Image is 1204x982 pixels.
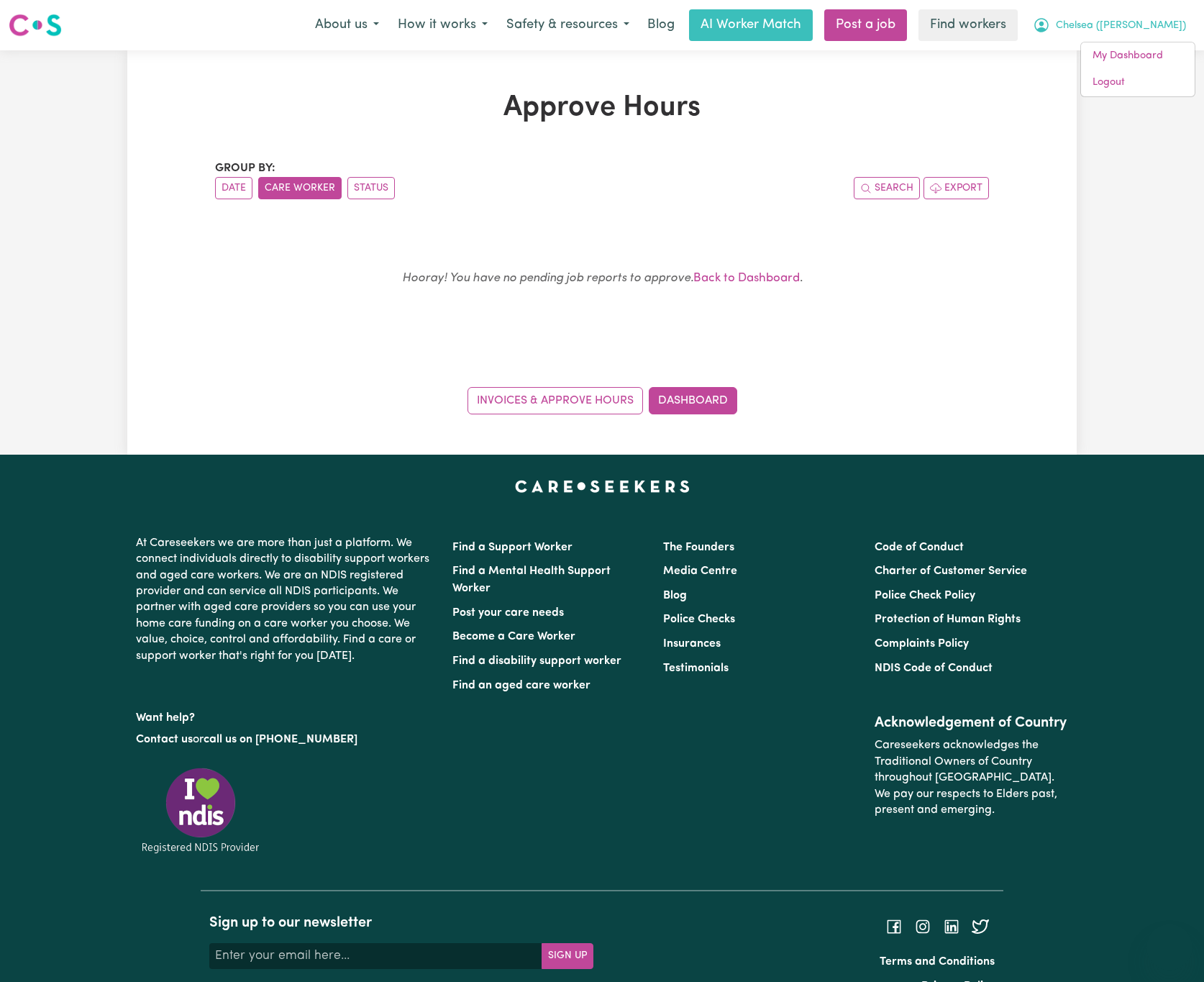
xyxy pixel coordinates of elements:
[388,10,497,40] button: How it works
[880,956,995,968] a: Terms and Conditions
[136,734,193,745] a: Contact us
[452,680,590,691] a: Find an aged care worker
[515,481,690,492] a: Careseekers home page
[972,921,989,932] a: Follow Careseekers on Twitter
[875,542,964,553] a: Code of Conduct
[1146,924,1192,970] iframe: Button to launch messaging window
[663,565,737,577] a: Media Centre
[215,177,252,199] button: sort invoices by date
[258,177,342,199] button: sort invoices by care worker
[136,765,265,855] img: Registered NDIS provider
[875,614,1021,625] a: Protection of Human Rights
[1081,42,1195,70] a: My Dashboard
[136,704,435,726] p: Want help?
[209,914,593,932] h2: Sign up to our newsletter
[452,542,573,553] a: Find a Support Worker
[875,565,1027,577] a: Charter of Customer Service
[306,10,388,40] button: About us
[914,921,931,932] a: Follow Careseekers on Instagram
[468,387,643,414] a: Invoices & Approve Hours
[542,943,593,969] button: Subscribe
[215,91,989,125] h1: Approve Hours
[639,9,683,41] a: Blog
[663,614,735,625] a: Police Checks
[875,663,993,674] a: NDIS Code of Conduct
[452,655,621,667] a: Find a disability support worker
[452,565,611,594] a: Find a Mental Health Support Worker
[918,9,1018,41] a: Find workers
[402,272,693,284] em: Hooray! You have no pending job reports to approve.
[663,638,721,650] a: Insurances
[943,921,960,932] a: Follow Careseekers on LinkedIn
[649,387,737,414] a: Dashboard
[9,12,62,38] img: Careseekers logo
[1081,69,1195,96] a: Logout
[885,921,903,932] a: Follow Careseekers on Facebook
[402,272,803,284] small: .
[693,272,800,284] a: Back to Dashboard
[204,734,357,745] a: call us on [PHONE_NUMBER]
[663,590,687,601] a: Blog
[689,9,813,41] a: AI Worker Match
[1056,18,1186,34] span: Chelsea ([PERSON_NAME])
[452,631,575,642] a: Become a Care Worker
[136,529,435,670] p: At Careseekers we are more than just a platform. We connect individuals directly to disability su...
[663,542,734,553] a: The Founders
[452,607,564,619] a: Post your care needs
[875,638,969,650] a: Complaints Policy
[824,9,907,41] a: Post a job
[663,663,729,674] a: Testimonials
[854,177,920,199] button: Search
[215,163,275,174] span: Group by:
[875,714,1068,732] h2: Acknowledgement of Country
[9,9,62,42] a: Careseekers logo
[136,726,435,753] p: or
[875,590,975,601] a: Police Check Policy
[1023,10,1195,40] button: My Account
[1080,42,1195,97] div: My Account
[347,177,395,199] button: sort invoices by paid status
[875,732,1068,824] p: Careseekers acknowledges the Traditional Owners of Country throughout [GEOGRAPHIC_DATA]. We pay o...
[497,10,639,40] button: Safety & resources
[923,177,989,199] button: Export
[209,943,542,969] input: Enter your email here...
